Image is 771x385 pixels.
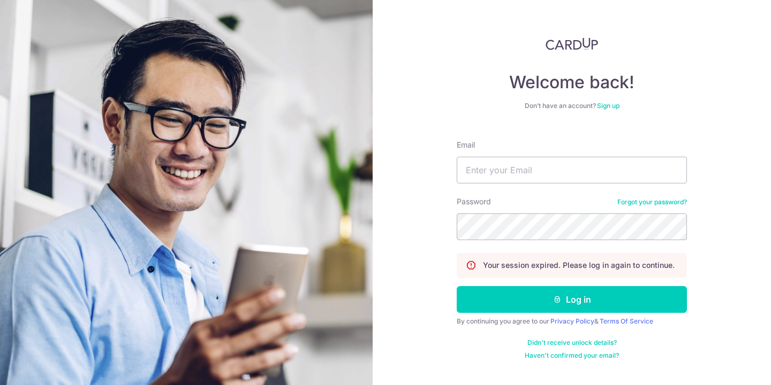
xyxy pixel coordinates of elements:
[597,102,619,110] a: Sign up
[600,317,653,325] a: Terms Of Service
[457,317,687,326] div: By continuing you agree to our &
[525,351,619,360] a: Haven't confirmed your email?
[457,286,687,313] button: Log in
[527,338,617,347] a: Didn't receive unlock details?
[457,102,687,110] div: Don’t have an account?
[617,198,687,206] a: Forgot your password?
[483,260,675,271] p: Your session expired. Please log in again to continue.
[457,196,491,207] label: Password
[546,37,598,50] img: CardUp Logo
[457,72,687,93] h4: Welcome back!
[550,317,594,325] a: Privacy Policy
[457,157,687,183] input: Enter your Email
[457,140,475,150] label: Email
